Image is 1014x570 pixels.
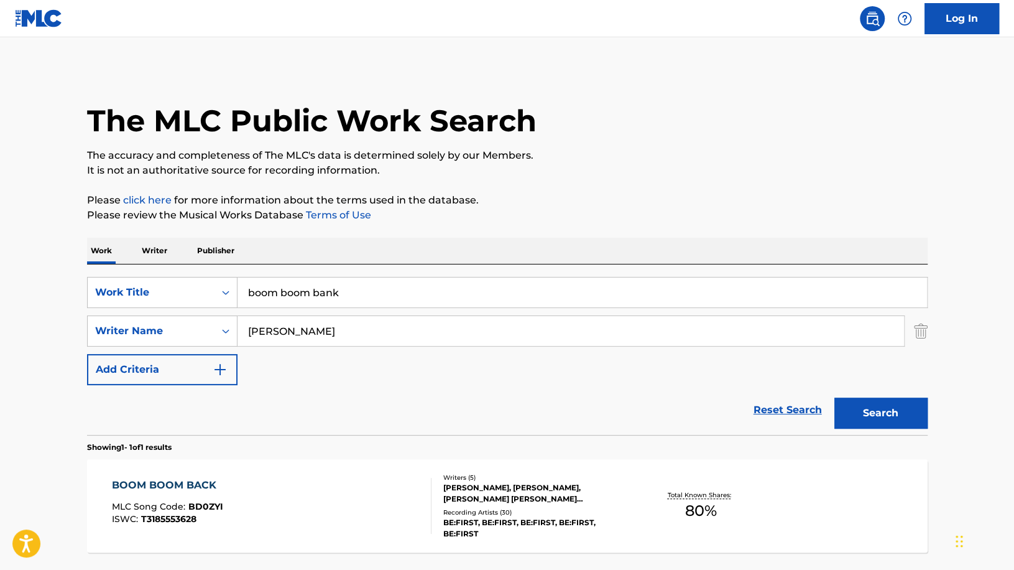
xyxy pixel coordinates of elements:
button: Search [834,398,928,429]
div: BOOM BOOM BACK [112,478,223,493]
p: The accuracy and completeness of The MLC's data is determined solely by our Members. [87,148,928,163]
img: MLC Logo [15,9,63,27]
span: T3185553628 [141,513,196,525]
span: 80 % [685,500,717,522]
div: Work Title [95,285,207,300]
a: Public Search [860,6,885,31]
a: BOOM BOOM BACKMLC Song Code:BD0ZYIISWC:T3185553628Writers (5)[PERSON_NAME], [PERSON_NAME], [PERSO... [87,459,928,553]
p: Publisher [193,238,238,264]
p: Work [87,238,116,264]
div: [PERSON_NAME], [PERSON_NAME], [PERSON_NAME] [PERSON_NAME] [PERSON_NAME], [PERSON_NAME] [443,482,631,505]
div: Help [892,6,917,31]
a: click here [123,194,172,206]
img: help [897,11,912,26]
a: Log In [924,3,999,34]
span: BD0ZYI [188,501,223,512]
p: Please for more information about the terms used in the database. [87,193,928,208]
div: Writer Name [95,324,207,339]
p: Showing 1 - 1 of 1 results [87,442,172,453]
img: search [865,11,880,26]
div: BE:FIRST, BE:FIRST, BE:FIRST, BE:FIRST, BE:FIRST [443,517,631,540]
p: Please review the Musical Works Database [87,208,928,223]
button: Add Criteria [87,354,237,385]
form: Search Form [87,277,928,435]
a: Reset Search [747,396,828,424]
span: ISWC : [112,513,141,525]
div: Drag [956,523,963,560]
div: Writers ( 5 ) [443,473,631,482]
img: Delete Criterion [914,315,928,347]
iframe: Chat Widget [952,510,1014,570]
a: Terms of Use [303,209,371,221]
img: 9d2ae6d4665cec9f34b9.svg [213,362,228,377]
div: Recording Artists ( 30 ) [443,508,631,517]
span: MLC Song Code : [112,501,188,512]
p: Total Known Shares: [668,490,734,500]
p: Writer [138,238,171,264]
p: It is not an authoritative source for recording information. [87,163,928,178]
h1: The MLC Public Work Search [87,102,537,139]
